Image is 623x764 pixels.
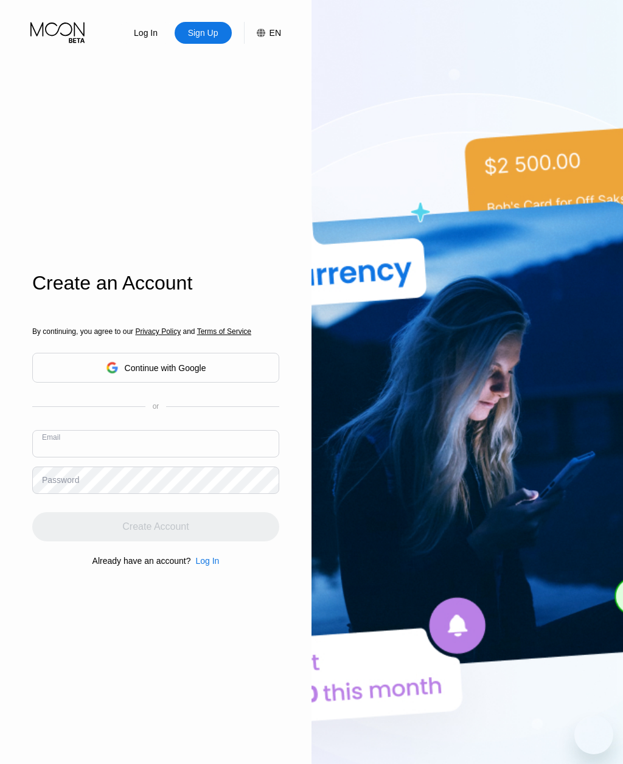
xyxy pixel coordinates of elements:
div: Already have an account? [92,556,191,566]
div: Continue with Google [32,353,279,383]
div: EN [244,22,281,44]
div: or [153,402,159,411]
div: Log In [195,556,219,566]
iframe: Button to launch messaging window [574,715,613,754]
div: Sign Up [187,27,220,39]
div: Continue with Google [125,363,206,373]
div: Password [42,475,79,485]
div: By continuing, you agree to our [32,327,279,336]
div: Email [42,433,60,442]
span: Privacy Policy [135,327,181,336]
span: and [181,327,197,336]
div: EN [270,28,281,38]
div: Log In [133,27,159,39]
div: Log In [190,556,219,566]
div: Log In [117,22,175,44]
div: Sign Up [175,22,232,44]
div: Create an Account [32,272,279,294]
span: Terms of Service [197,327,251,336]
